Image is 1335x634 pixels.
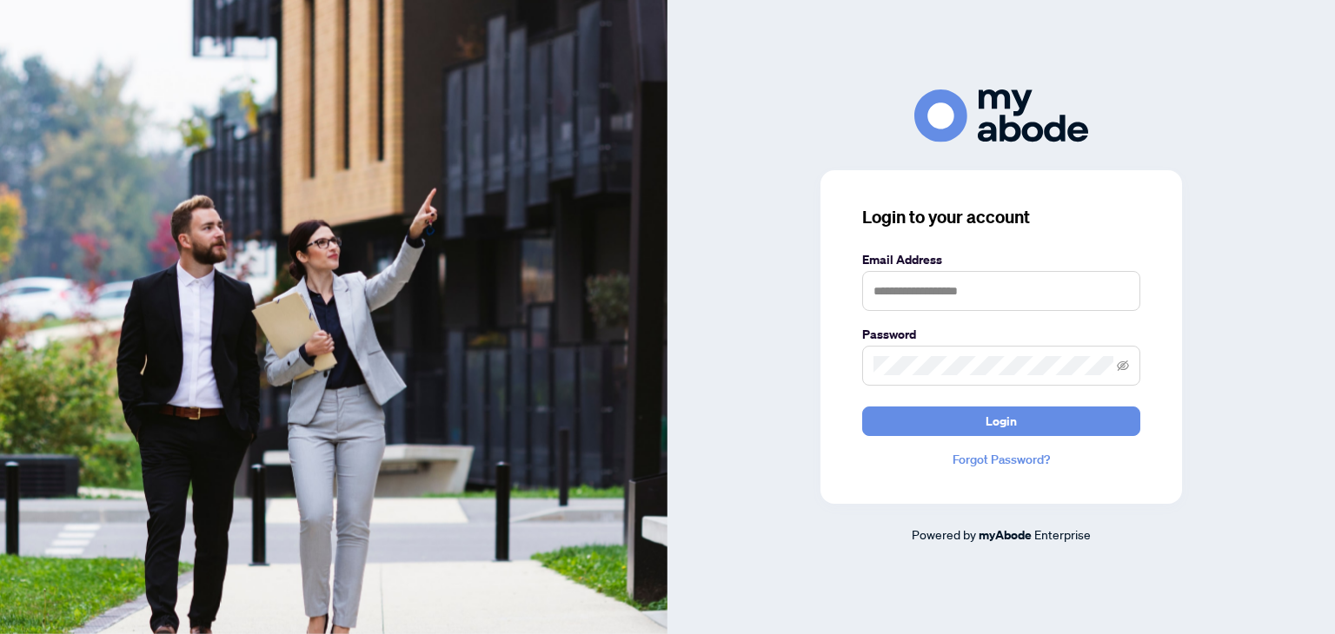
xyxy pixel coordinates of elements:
h3: Login to your account [862,205,1140,229]
img: ma-logo [914,89,1088,142]
span: Login [986,407,1017,435]
button: Login [862,406,1140,436]
span: Enterprise [1034,526,1091,542]
label: Password [862,325,1140,344]
a: Forgot Password? [862,450,1140,469]
a: myAbode [979,525,1032,545]
span: eye-invisible [1117,360,1129,372]
label: Email Address [862,250,1140,269]
span: Powered by [912,526,976,542]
